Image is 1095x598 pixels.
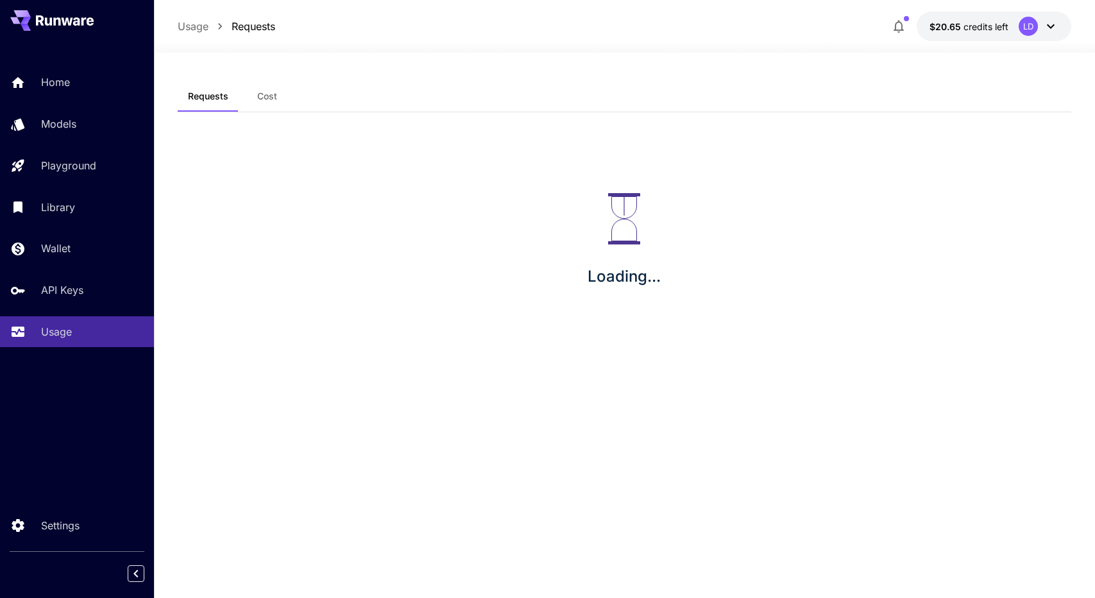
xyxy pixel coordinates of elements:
div: Collapse sidebar [137,562,154,585]
a: Usage [178,19,208,34]
p: Models [41,116,76,132]
div: $20.6498 [929,20,1008,33]
p: Settings [41,518,80,533]
p: Usage [41,324,72,339]
p: Wallet [41,241,71,256]
p: Playground [41,158,96,173]
p: Home [41,74,70,90]
a: Requests [232,19,275,34]
span: Requests [188,90,228,102]
button: $20.6498LD [917,12,1071,41]
div: LD [1019,17,1038,36]
p: API Keys [41,282,83,298]
span: Cost [257,90,277,102]
p: Library [41,200,75,215]
p: Loading... [588,265,661,288]
span: $20.65 [929,21,963,32]
nav: breadcrumb [178,19,275,34]
span: credits left [963,21,1008,32]
button: Collapse sidebar [128,565,144,582]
